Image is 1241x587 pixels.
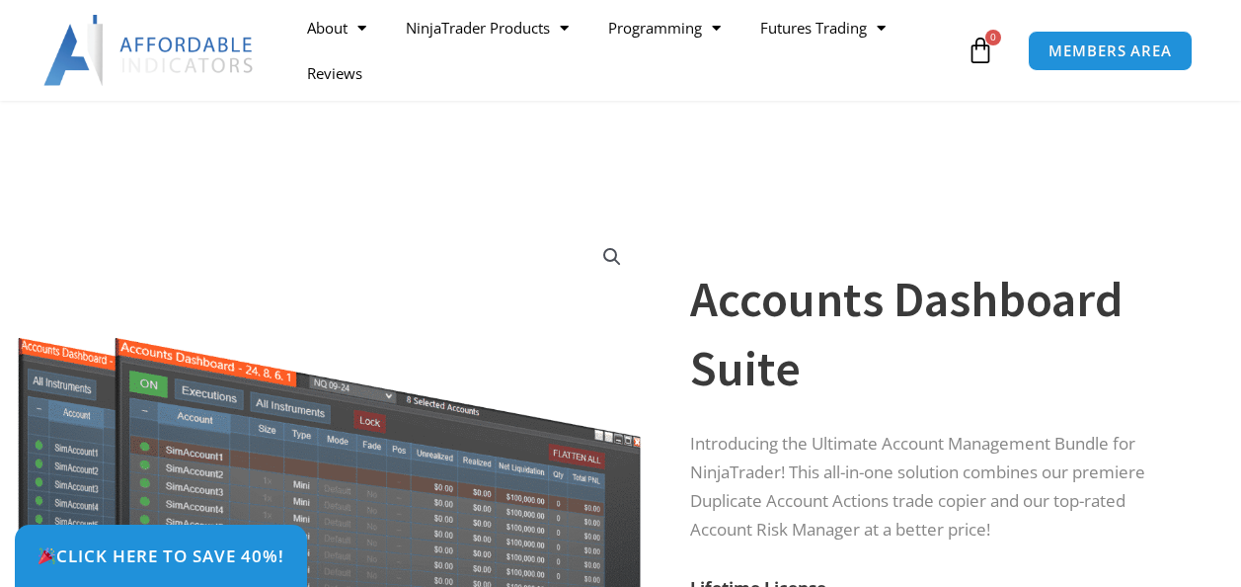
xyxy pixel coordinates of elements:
[287,50,382,96] a: Reviews
[690,430,1192,545] p: Introducing the Ultimate Account Management Bundle for NinjaTrader! This all-in-one solution comb...
[690,265,1192,403] h1: Accounts Dashboard Suite
[594,239,630,275] a: View full-screen image gallery
[287,5,963,96] nav: Menu
[43,15,256,86] img: LogoAI | Affordable Indicators – NinjaTrader
[985,30,1001,45] span: 0
[1028,31,1193,71] a: MEMBERS AREA
[38,547,284,564] span: Click Here to save 40%!
[740,5,905,50] a: Futures Trading
[588,5,740,50] a: Programming
[39,547,55,564] img: 🎉
[386,5,588,50] a: NinjaTrader Products
[15,525,307,587] a: 🎉Click Here to save 40%!
[1048,43,1172,58] span: MEMBERS AREA
[287,5,386,50] a: About
[937,22,1024,79] a: 0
